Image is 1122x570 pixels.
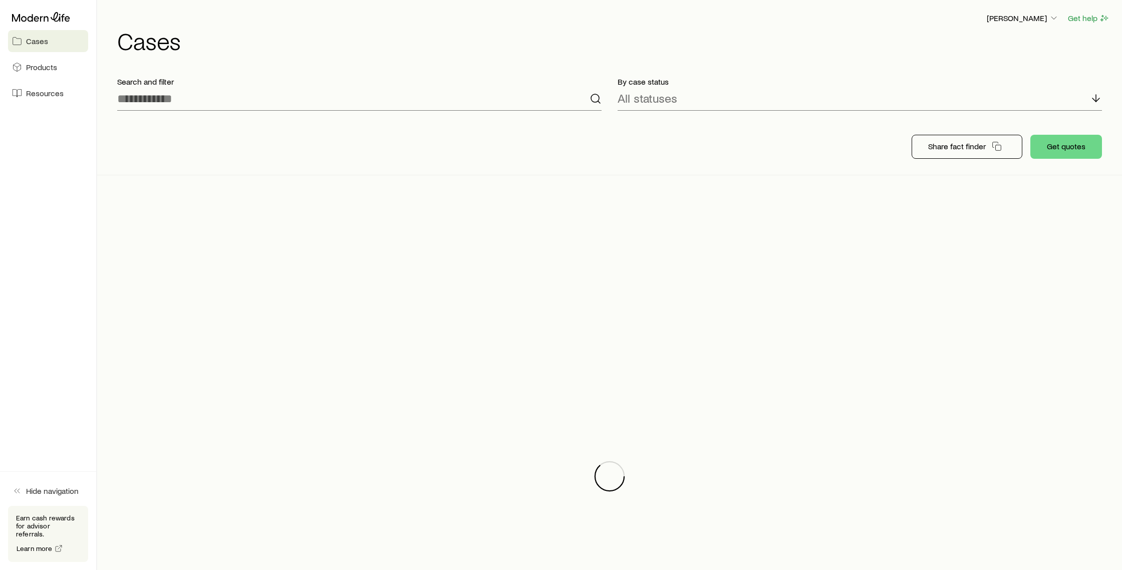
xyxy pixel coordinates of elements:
[26,486,79,496] span: Hide navigation
[618,77,1102,87] p: By case status
[1067,13,1110,24] button: Get help
[987,13,1059,23] p: [PERSON_NAME]
[8,82,88,104] a: Resources
[1030,135,1102,159] button: Get quotes
[26,62,57,72] span: Products
[8,56,88,78] a: Products
[8,30,88,52] a: Cases
[117,77,602,87] p: Search and filter
[618,91,677,105] p: All statuses
[26,36,48,46] span: Cases
[17,545,53,552] span: Learn more
[8,506,88,562] div: Earn cash rewards for advisor referrals.Learn more
[928,141,986,151] p: Share fact finder
[986,13,1059,25] button: [PERSON_NAME]
[26,88,64,98] span: Resources
[912,135,1022,159] button: Share fact finder
[16,514,80,538] p: Earn cash rewards for advisor referrals.
[117,29,1110,53] h1: Cases
[8,480,88,502] button: Hide navigation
